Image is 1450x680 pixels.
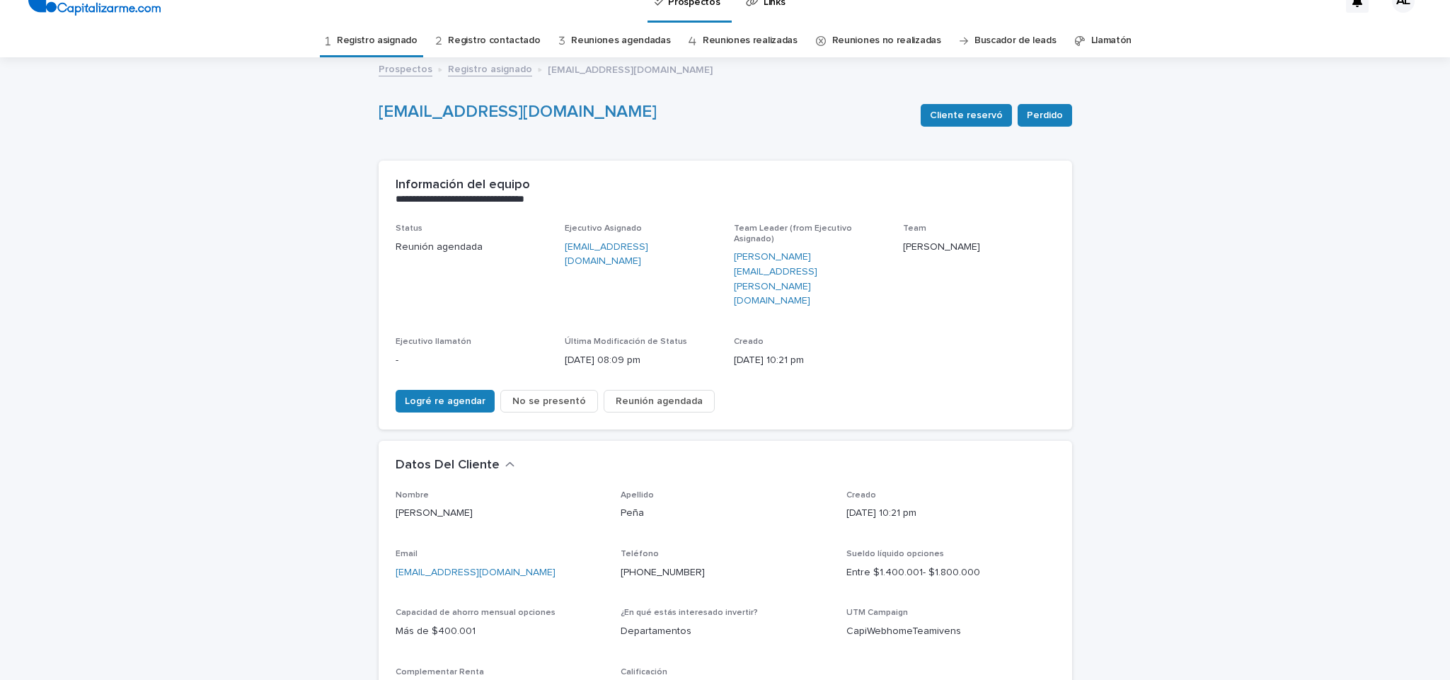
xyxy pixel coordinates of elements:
[604,390,715,413] button: Reunión agendada
[396,458,500,473] h2: Datos Del Cliente
[565,338,687,346] span: Última Modificación de Status
[734,250,886,309] a: [PERSON_NAME][EMAIL_ADDRESS][PERSON_NAME][DOMAIN_NAME]
[1027,108,1063,122] span: Perdido
[396,240,548,255] p: Reunión agendada
[396,550,418,558] span: Email
[621,491,654,500] span: Apellido
[565,240,717,270] a: [EMAIL_ADDRESS][DOMAIN_NAME]
[396,353,548,368] p: -
[379,60,432,76] a: Prospectos
[396,338,471,346] span: Ejecutivo llamatón
[548,61,713,76] p: [EMAIL_ADDRESS][DOMAIN_NAME]
[512,394,586,408] span: No se presentó
[903,240,1055,255] p: [PERSON_NAME]
[734,353,886,368] p: [DATE] 10:21 pm
[565,353,717,368] p: [DATE] 08:09 pm
[396,506,604,521] p: [PERSON_NAME]
[379,103,657,120] a: [EMAIL_ADDRESS][DOMAIN_NAME]
[903,224,926,233] span: Team
[396,624,604,639] p: Más de $400.001
[565,224,642,233] span: Ejecutivo Asignado
[621,609,758,617] span: ¿En qué estás interesado invertir?
[974,24,1057,57] a: Buscador de leads
[703,24,798,57] a: Reuniones realizadas
[846,624,1055,639] p: CapiWebhomeTeamivens
[571,24,670,57] a: Reuniones agendadas
[448,60,532,76] a: Registro asignado
[616,394,703,408] span: Reunión agendada
[621,506,829,521] p: Peña
[832,24,941,57] a: Reuniones no realizadas
[921,104,1012,127] button: Cliente reservó
[846,565,1055,580] p: Entre $1.400.001- $1.800.000
[846,609,908,617] span: UTM Campaign
[396,567,556,577] a: [EMAIL_ADDRESS][DOMAIN_NAME]
[396,224,422,233] span: Status
[337,24,418,57] a: Registro asignado
[396,491,429,500] span: Nombre
[621,550,659,558] span: Teléfono
[396,178,530,193] h2: Información del equipo
[621,624,829,639] p: Departamentos
[621,567,705,577] a: [PHONE_NUMBER]
[846,550,944,558] span: Sueldo líquido opciones
[846,506,1055,521] p: [DATE] 10:21 pm
[405,394,485,408] span: Logré re agendar
[396,668,484,676] span: Complementar Renta
[621,668,667,676] span: Calificación
[1091,24,1132,57] a: Llamatón
[448,24,540,57] a: Registro contactado
[734,338,764,346] span: Creado
[1018,104,1072,127] button: Perdido
[734,224,852,243] span: Team Leader (from Ejecutivo Asignado)
[396,390,495,413] button: Logré re agendar
[930,108,1003,122] span: Cliente reservó
[846,491,876,500] span: Creado
[500,390,598,413] button: No se presentó
[396,458,515,473] button: Datos Del Cliente
[396,609,556,617] span: Capacidad de ahorro mensual opciones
